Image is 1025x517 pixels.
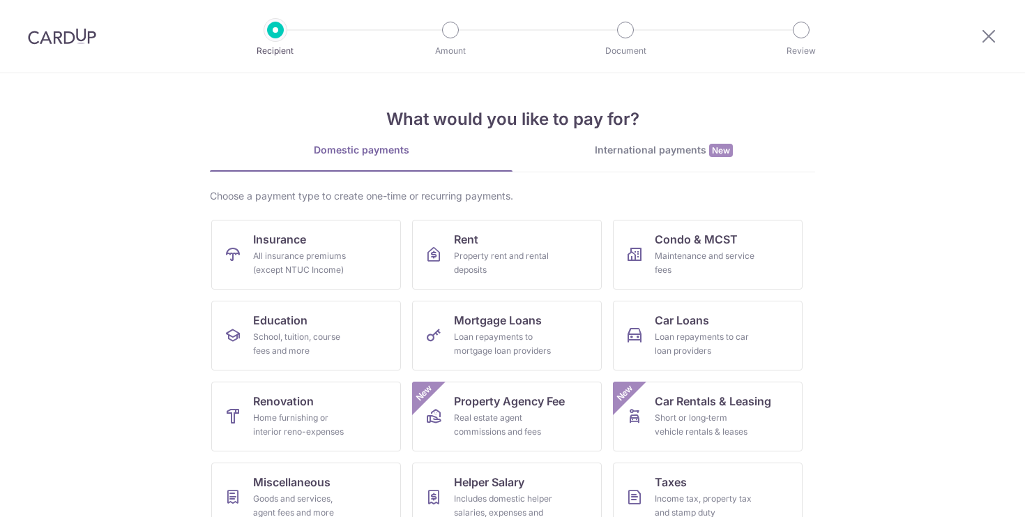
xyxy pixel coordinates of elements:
p: Amount [399,44,502,58]
span: Condo & MCST [655,231,738,248]
iframe: Opens a widget where you can find more information [935,475,1011,510]
span: New [614,382,637,405]
p: Document [574,44,677,58]
a: Car LoansLoan repayments to car loan providers [613,301,803,370]
p: Review [750,44,853,58]
div: Choose a payment type to create one-time or recurring payments. [210,189,815,203]
a: Mortgage LoansLoan repayments to mortgage loan providers [412,301,602,370]
div: Short or long‑term vehicle rentals & leases [655,411,755,439]
a: RenovationHome furnishing or interior reno-expenses [211,382,401,451]
h4: What would you like to pay for? [210,107,815,132]
span: Miscellaneous [253,474,331,490]
span: Education [253,312,307,329]
a: Condo & MCSTMaintenance and service fees [613,220,803,290]
span: Helper Salary [454,474,524,490]
span: Mortgage Loans [454,312,542,329]
p: Recipient [224,44,327,58]
span: Property Agency Fee [454,393,565,410]
div: Real estate agent commissions and fees [454,411,554,439]
div: Home furnishing or interior reno-expenses [253,411,354,439]
span: Car Rentals & Leasing [655,393,771,410]
a: EducationSchool, tuition, course fees and more [211,301,401,370]
a: Property Agency FeeReal estate agent commissions and feesNew [412,382,602,451]
a: Car Rentals & LeasingShort or long‑term vehicle rentals & leasesNew [613,382,803,451]
div: Domestic payments [210,143,512,157]
div: Maintenance and service fees [655,249,755,277]
span: Taxes [655,474,687,490]
div: Property rent and rental deposits [454,249,554,277]
div: International payments [512,143,815,158]
span: Renovation [253,393,314,410]
span: Rent [454,231,478,248]
div: Loan repayments to mortgage loan providers [454,330,554,358]
span: New [709,144,733,157]
div: Loan repayments to car loan providers [655,330,755,358]
span: Car Loans [655,312,709,329]
img: CardUp [28,28,96,45]
div: School, tuition, course fees and more [253,330,354,358]
a: InsuranceAll insurance premiums (except NTUC Income) [211,220,401,290]
span: Insurance [253,231,306,248]
div: All insurance premiums (except NTUC Income) [253,249,354,277]
a: RentProperty rent and rental deposits [412,220,602,290]
span: New [413,382,436,405]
